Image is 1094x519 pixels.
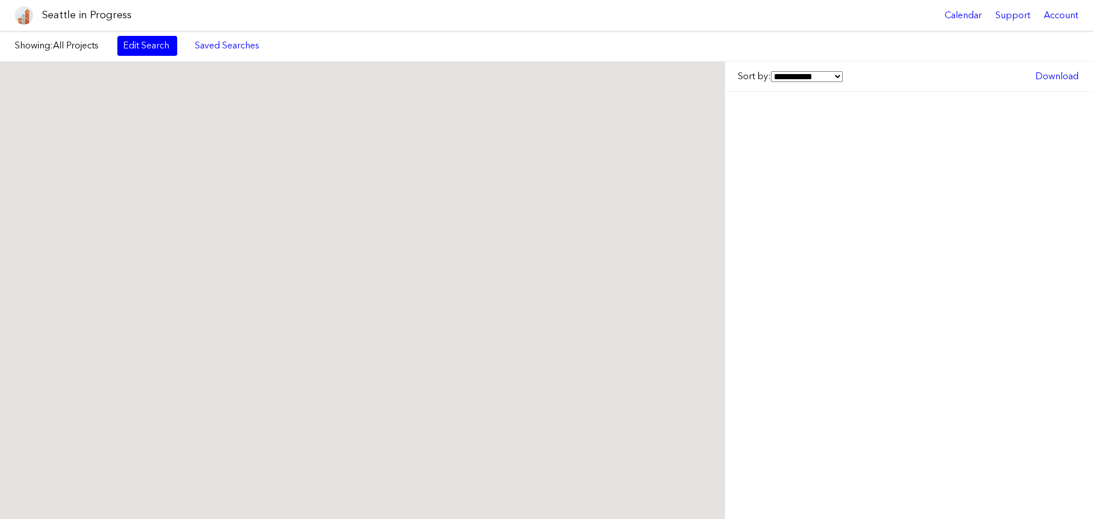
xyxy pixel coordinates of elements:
[42,8,132,22] h1: Seattle in Progress
[771,71,843,82] select: Sort by:
[1030,67,1084,86] a: Download
[53,40,99,51] span: All Projects
[117,36,177,55] a: Edit Search
[189,36,266,55] a: Saved Searches
[15,39,106,52] label: Showing:
[738,70,843,83] label: Sort by:
[15,6,33,24] img: favicon-96x96.png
